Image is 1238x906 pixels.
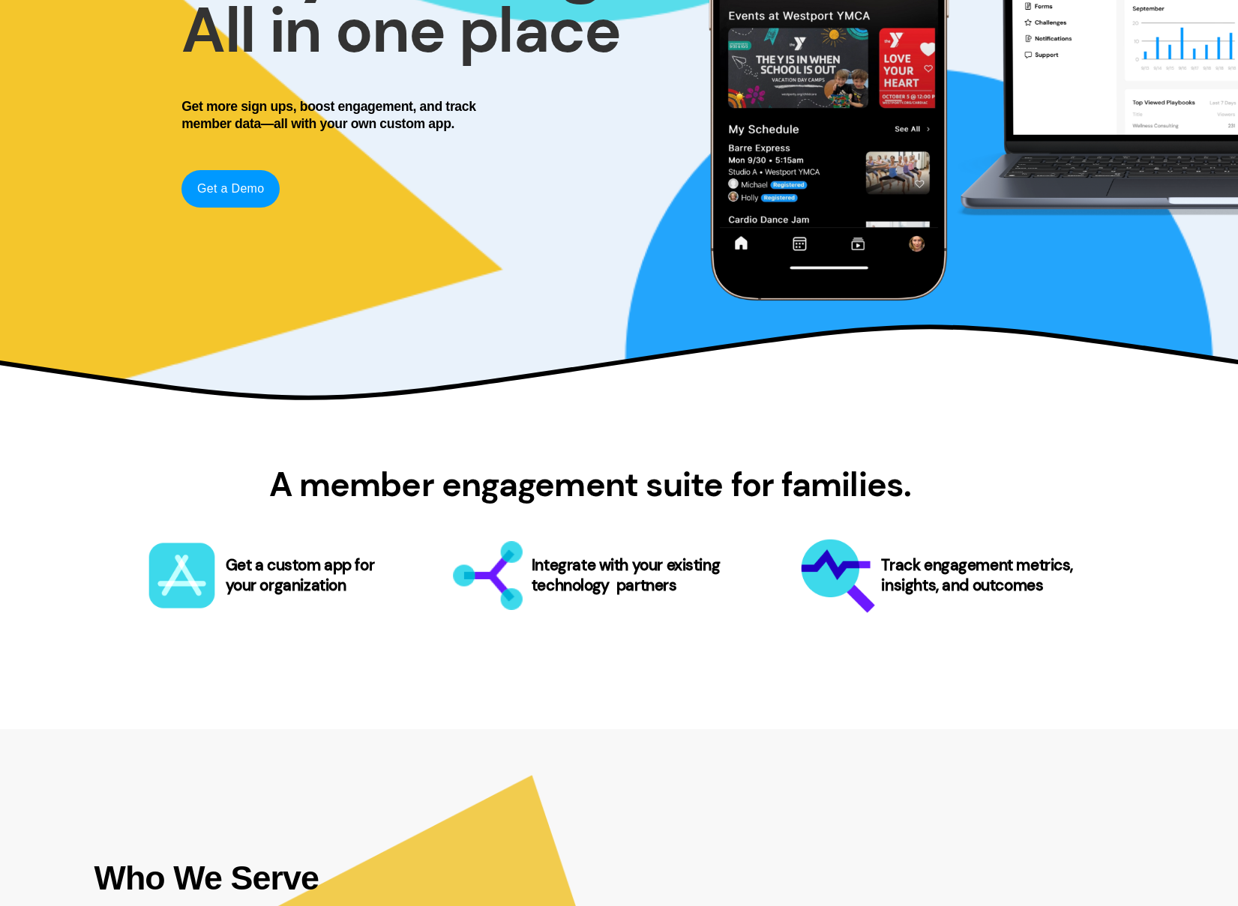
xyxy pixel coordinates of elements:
strong: A member engagement suite for families. [269,463,911,507]
h3: Integrate with your existing technology partners [532,555,751,595]
a: Get a Demo [181,170,280,208]
h3: Get a custom app for your organization [226,555,400,595]
h4: Get more sign ups, boost engagement, and track member data—all with your own custom app. [181,98,487,133]
p: Who We Serve [94,853,1144,903]
h3: Track engagement metrics, insights, and outcomes [881,555,1100,595]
